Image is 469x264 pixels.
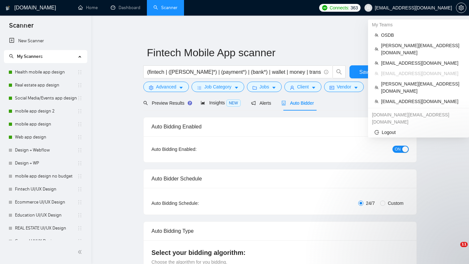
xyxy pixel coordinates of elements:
[192,82,244,92] button: barsJob Categorycaret-down
[368,110,469,127] div: sharahov.consulting@gmail.com
[284,82,321,92] button: userClientcaret-down
[4,66,87,79] li: Health mobile app design
[354,85,358,90] span: caret-down
[15,209,77,222] a: Education UI/UX Design
[4,131,87,144] li: Web app design
[15,66,77,79] a: Health mobile app design
[201,100,205,105] span: area-chart
[456,5,466,10] a: setting
[9,54,14,59] span: search
[143,100,190,106] span: Preview Results
[204,83,231,90] span: Job Category
[251,101,256,105] span: notification
[15,196,77,209] a: Ecommerce UI/UX Design
[9,34,82,47] a: New Scanner
[447,242,462,257] iframe: Intercom live chat
[381,98,462,105] span: [EMAIL_ADDRESS][DOMAIN_NAME]
[15,222,77,235] a: REAL ESTATE UI/UX Design
[4,92,87,105] li: Social Media/Events app design
[15,183,77,196] a: Fintech UI/UX Design
[4,183,87,196] li: Fintech UI/UX Design
[77,174,82,179] span: holder
[226,99,241,107] span: NEW
[330,4,349,11] span: Connects:
[156,83,176,90] span: Advanced
[17,54,43,59] span: My Scanners
[456,3,466,13] button: setting
[77,135,82,140] span: holder
[4,170,87,183] li: mobile app design no budget
[368,20,469,30] div: My Teams
[151,146,237,153] div: Auto Bidding Enabled:
[151,248,409,257] h4: Select your bidding algorithm:
[281,101,286,105] span: robot
[151,169,409,188] div: Auto Bidder Schedule
[15,170,77,183] a: mobile app design no budget
[350,4,358,11] span: 363
[4,21,39,34] span: Scanner
[151,117,409,136] div: Auto Bidding Enabled
[77,226,82,231] span: holder
[4,105,87,118] li: mobile app design 2
[337,83,351,90] span: Vendor
[322,5,327,10] img: upwork-logo.png
[324,70,328,74] span: info-circle
[153,5,178,10] a: searchScanner
[15,144,77,157] a: Design + Webflow
[15,79,77,92] a: Real estate app design
[9,54,43,59] span: My Scanners
[375,86,378,89] span: team
[375,99,378,103] span: team
[197,85,202,90] span: bars
[151,200,237,207] div: Auto Bidding Schedule:
[77,187,82,192] span: holder
[381,32,462,39] span: OSDB
[77,148,82,153] span: holder
[4,34,87,47] li: New Scanner
[4,222,87,235] li: REAL ESTATE UI/UX Design
[375,72,378,75] span: team
[4,196,87,209] li: Ecommerce UI/UX Design
[15,92,77,105] a: Social Media/Events app design
[147,45,404,61] input: Scanner name...
[187,100,193,106] div: Tooltip anchor
[77,109,82,114] span: holder
[375,61,378,65] span: team
[247,82,282,92] button: folderJobscaret-down
[297,83,309,90] span: Client
[4,144,87,157] li: Design + Webflow
[111,5,140,10] a: dashboardDashboard
[272,85,276,90] span: caret-down
[251,100,271,106] span: Alerts
[333,69,345,75] span: search
[375,130,379,135] span: logout
[349,65,381,78] button: Save
[78,5,98,10] a: homeHome
[234,85,239,90] span: caret-down
[15,105,77,118] a: mobile app design 2
[77,213,82,218] span: holder
[77,200,82,205] span: holder
[381,59,462,67] span: [EMAIL_ADDRESS][DOMAIN_NAME]
[311,85,316,90] span: caret-down
[143,82,189,92] button: settingAdvancedcaret-down
[460,242,468,247] span: 11
[15,235,77,248] a: General UI/UX Design
[151,222,409,240] div: Auto Bidding Type
[77,96,82,101] span: holder
[77,70,82,75] span: holder
[143,101,148,105] span: search
[201,100,240,105] span: Insights
[15,118,77,131] a: mobile app design
[375,47,378,51] span: team
[4,235,87,248] li: General UI/UX Design
[77,122,82,127] span: holder
[179,85,183,90] span: caret-down
[15,131,77,144] a: Web app design
[395,146,401,153] span: ON
[330,85,334,90] span: idcard
[6,3,10,13] img: logo
[147,68,321,76] input: Search Freelance Jobs...
[381,42,462,56] span: [PERSON_NAME][EMAIL_ADDRESS][DOMAIN_NAME]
